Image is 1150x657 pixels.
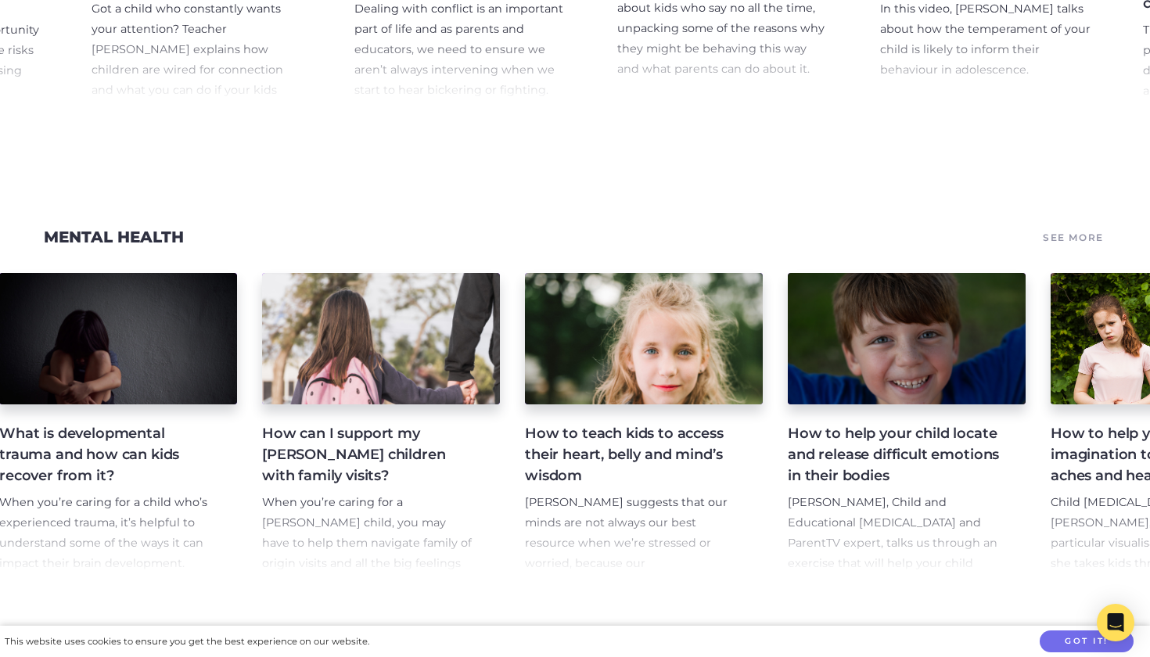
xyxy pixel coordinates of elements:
[525,273,763,573] a: How to teach kids to access their heart, belly and mind’s wisdom [PERSON_NAME] suggests that our ...
[1040,226,1106,248] a: See More
[5,634,369,650] div: This website uses cookies to ensure you get the best experience on our website.
[92,2,283,117] span: Got a child who constantly wants your attention? Teacher [PERSON_NAME] explains how children are ...
[788,495,1001,631] span: [PERSON_NAME], Child and Educational [MEDICAL_DATA] and ParentTV expert, talks us through an exer...
[1040,630,1134,653] button: Got it!
[262,273,500,573] a: How can I support my [PERSON_NAME] children with family visits? When you’re caring for a [PERSON_...
[525,423,738,486] h4: How to teach kids to access their heart, belly and mind’s wisdom
[262,423,475,486] h4: How can I support my [PERSON_NAME] children with family visits?
[44,228,184,246] a: Mental Health
[788,273,1026,573] a: How to help your child locate and release difficult emotions in their bodies [PERSON_NAME], Child...
[1097,604,1134,641] div: Open Intercom Messenger
[354,2,565,157] span: Dealing with conflict is an important part of life and as parents and educators, we need to ensur...
[788,423,1001,486] h4: How to help your child locate and release difficult emotions in their bodies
